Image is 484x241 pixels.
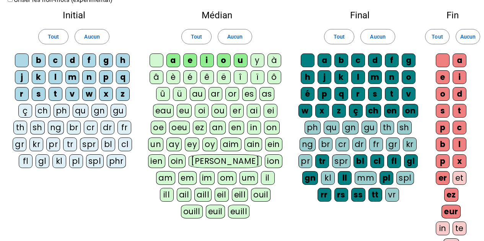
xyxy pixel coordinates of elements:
div: mm [355,171,376,185]
div: j [15,70,29,84]
div: b [334,53,348,67]
div: gr [13,137,26,151]
div: euil [206,205,225,218]
div: au [190,87,205,101]
div: a [318,53,331,67]
div: il [261,171,275,185]
div: a [166,53,180,67]
span: Tout [334,32,345,41]
div: spl [396,171,414,185]
div: ai [247,104,261,118]
div: fr [117,121,131,134]
div: pl [69,154,83,168]
div: en [384,104,399,118]
div: an [210,121,226,134]
div: s [32,87,46,101]
div: qu [73,104,88,118]
div: ng [48,121,64,134]
h2: Final [298,11,421,20]
div: on [264,121,280,134]
div: spl [86,154,104,168]
div: m [368,70,382,84]
div: k [32,70,46,84]
div: sh [30,121,45,134]
div: ou [212,104,227,118]
div: ë [217,70,231,84]
div: r [15,87,29,101]
div: v [65,87,79,101]
h2: Initial [12,11,135,20]
div: s [436,104,450,118]
div: o [436,87,450,101]
div: w [82,87,96,101]
div: gl [36,154,49,168]
div: rs [334,188,348,202]
div: kr [403,137,417,151]
div: gn [91,104,108,118]
span: Aucun [227,32,243,41]
div: è [166,70,180,84]
div: t [385,87,399,101]
button: Aucun [218,29,252,44]
div: spr [332,154,350,168]
div: o [217,53,231,67]
div: k [334,70,348,84]
div: ei [264,104,277,118]
div: um [240,171,258,185]
div: ü [173,87,187,101]
div: o [402,70,416,84]
div: b [32,53,46,67]
div: c [453,121,466,134]
div: aim [220,137,241,151]
div: ein [265,137,282,151]
div: as [259,87,274,101]
div: p [436,154,450,168]
div: phr [107,154,126,168]
div: tt [368,188,382,202]
div: dr [101,121,114,134]
button: Tout [181,29,212,44]
div: rr [318,188,331,202]
div: g [402,53,416,67]
div: vr [385,188,399,202]
div: q [334,87,348,101]
div: cl [370,154,384,168]
div: fr [369,137,383,151]
div: ê [200,70,214,84]
div: gu [362,121,377,134]
div: fl [387,154,401,168]
div: q [116,70,130,84]
div: gl [404,154,418,168]
div: ouil [251,188,271,202]
div: am [156,171,175,185]
div: î [234,70,248,84]
div: ez [193,121,207,134]
div: te [453,222,466,235]
div: gn [302,171,318,185]
div: x [99,87,113,101]
div: x [315,104,329,118]
div: kr [29,137,43,151]
div: br [319,137,332,151]
div: w [298,104,312,118]
div: oy [202,137,217,151]
div: im [200,171,215,185]
div: p [99,70,113,84]
div: ll [338,171,352,185]
div: gr [386,137,400,151]
div: cr [336,137,349,151]
div: pr [298,154,312,168]
div: un [148,137,163,151]
h2: Fin [433,11,472,20]
div: n [82,70,96,84]
div: é [301,87,315,101]
button: Tout [425,29,450,44]
div: on [403,104,418,118]
div: es [242,87,256,101]
div: tr [315,154,329,168]
div: g [99,53,113,67]
h2: Médian [148,11,286,20]
div: eil [215,188,229,202]
div: y [251,53,264,67]
div: ng [300,137,316,151]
